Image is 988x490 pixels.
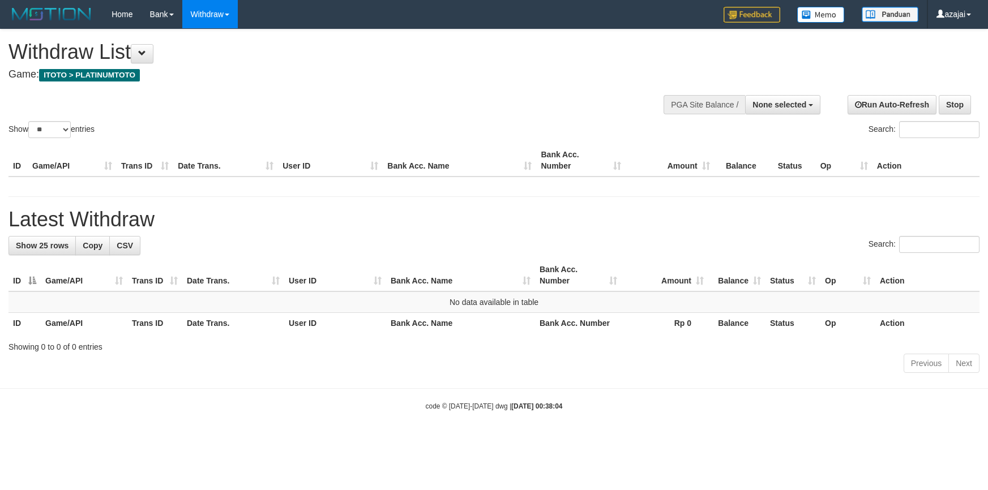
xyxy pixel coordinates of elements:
[511,402,562,410] strong: [DATE] 00:38:04
[8,121,95,138] label: Show entries
[773,144,816,177] th: Status
[8,259,41,291] th: ID: activate to sort column descending
[83,241,102,250] span: Copy
[752,100,806,109] span: None selected
[939,95,971,114] a: Stop
[622,313,708,334] th: Rp 0
[708,313,765,334] th: Balance
[8,69,647,80] h4: Game:
[622,259,708,291] th: Amount: activate to sort column ascending
[8,144,28,177] th: ID
[862,7,918,22] img: panduan.png
[28,121,71,138] select: Showentries
[383,144,536,177] th: Bank Acc. Name
[386,259,535,291] th: Bank Acc. Name: activate to sort column ascending
[948,354,980,373] a: Next
[872,144,980,177] th: Action
[75,236,110,255] a: Copy
[708,259,765,291] th: Balance: activate to sort column ascending
[16,241,69,250] span: Show 25 rows
[182,259,284,291] th: Date Trans.: activate to sort column ascending
[765,259,820,291] th: Status: activate to sort column ascending
[8,6,95,23] img: MOTION_logo.png
[41,259,127,291] th: Game/API: activate to sort column ascending
[182,313,284,334] th: Date Trans.
[797,7,845,23] img: Button%20Memo.svg
[117,241,133,250] span: CSV
[724,7,780,23] img: Feedback.jpg
[173,144,278,177] th: Date Trans.
[8,236,76,255] a: Show 25 rows
[284,313,386,334] th: User ID
[875,259,980,291] th: Action
[278,144,383,177] th: User ID
[8,313,41,334] th: ID
[816,144,872,177] th: Op
[39,69,140,81] span: ITOTO > PLATINUMTOTO
[820,259,875,291] th: Op: activate to sort column ascending
[28,144,117,177] th: Game/API
[869,121,980,138] label: Search:
[284,259,386,291] th: User ID: activate to sort column ascending
[899,121,980,138] input: Search:
[626,144,715,177] th: Amount
[41,313,127,334] th: Game/API
[664,95,745,114] div: PGA Site Balance /
[536,144,625,177] th: Bank Acc. Number
[904,354,949,373] a: Previous
[127,259,182,291] th: Trans ID: activate to sort column ascending
[745,95,820,114] button: None selected
[426,402,563,410] small: code © [DATE]-[DATE] dwg |
[875,313,980,334] th: Action
[8,291,980,313] td: No data available in table
[535,259,622,291] th: Bank Acc. Number: activate to sort column ascending
[8,337,980,353] div: Showing 0 to 0 of 0 entries
[386,313,535,334] th: Bank Acc. Name
[117,144,173,177] th: Trans ID
[127,313,182,334] th: Trans ID
[8,41,647,63] h1: Withdraw List
[8,208,980,231] h1: Latest Withdraw
[535,313,622,334] th: Bank Acc. Number
[765,313,820,334] th: Status
[869,236,980,253] label: Search:
[715,144,773,177] th: Balance
[899,236,980,253] input: Search:
[820,313,875,334] th: Op
[109,236,140,255] a: CSV
[848,95,936,114] a: Run Auto-Refresh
